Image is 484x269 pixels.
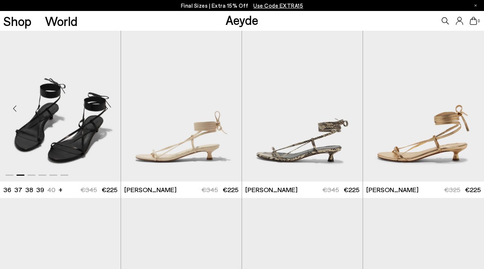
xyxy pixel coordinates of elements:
[465,186,481,194] span: €225
[322,186,339,194] span: €345
[226,12,258,27] a: Aeyde
[58,184,63,194] li: +
[363,182,484,198] a: [PERSON_NAME] €325 €225
[121,182,242,198] a: [PERSON_NAME] €345 €225
[45,15,77,27] a: World
[201,186,218,194] span: €345
[121,30,242,182] div: 1 / 6
[102,186,117,194] span: €225
[36,185,44,194] li: 39
[3,15,31,27] a: Shop
[121,30,242,182] a: Next slide Previous slide
[344,186,359,194] span: €225
[121,30,242,182] img: Paige Leather Kitten-Heel Sandals
[470,17,477,25] a: 0
[124,185,177,194] span: [PERSON_NAME]
[363,30,484,182] img: Paige Leather Kitten-Heel Sandals
[4,97,26,119] div: Previous slide
[245,185,298,194] span: [PERSON_NAME]
[95,97,117,119] div: Next slide
[223,186,238,194] span: €225
[80,186,97,194] span: €345
[444,186,460,194] span: €325
[253,2,303,9] span: Navigate to /collections/ss25-final-sizes
[477,19,481,23] span: 0
[25,185,33,194] li: 38
[181,1,303,10] p: Final Sizes | Extra 15% Off
[242,182,363,198] a: [PERSON_NAME] €345 €225
[242,30,363,182] img: Paige Leather Kitten-Heel Sandals
[3,185,53,194] ul: variant
[366,185,419,194] span: [PERSON_NAME]
[3,185,11,194] li: 36
[14,185,22,194] li: 37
